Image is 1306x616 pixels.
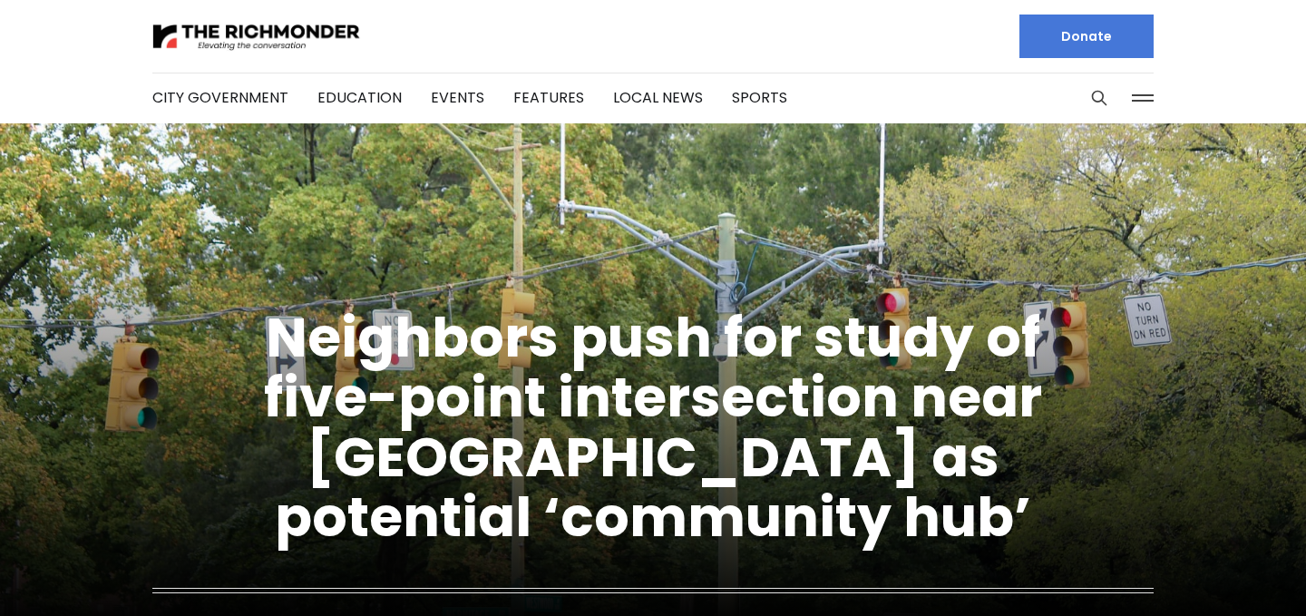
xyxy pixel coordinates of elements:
a: Features [513,87,584,108]
a: Local News [613,87,703,108]
a: Neighbors push for study of five-point intersection near [GEOGRAPHIC_DATA] as potential ‘communit... [264,299,1042,555]
img: The Richmonder [152,21,361,53]
a: Education [317,87,402,108]
button: Search this site [1086,84,1113,112]
a: Donate [1019,15,1154,58]
a: Events [431,87,484,108]
a: City Government [152,87,288,108]
a: Sports [732,87,787,108]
